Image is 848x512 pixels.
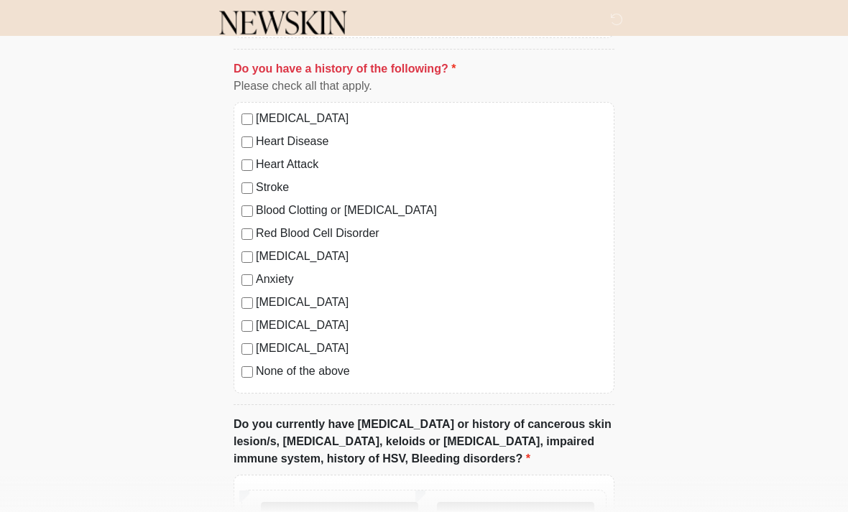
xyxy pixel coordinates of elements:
[241,251,253,263] input: [MEDICAL_DATA]
[241,205,253,217] input: Blood Clotting or [MEDICAL_DATA]
[234,416,614,467] label: Do you currently have [MEDICAL_DATA] or history of cancerous skin lesion/s, [MEDICAL_DATA], keloi...
[256,294,607,311] label: [MEDICAL_DATA]
[241,366,253,378] input: None of the above
[256,179,607,196] label: Stroke
[241,159,253,171] input: Heart Attack
[256,225,607,242] label: Red Blood Cell Disorder
[256,340,607,357] label: [MEDICAL_DATA]
[241,136,253,148] input: Heart Disease
[241,297,253,309] input: [MEDICAL_DATA]
[234,60,456,78] label: Do you have a history of the following?
[256,363,607,380] label: None of the above
[241,113,253,125] input: [MEDICAL_DATA]
[241,228,253,240] input: Red Blood Cell Disorder
[234,78,614,95] div: Please check all that apply.
[256,202,607,219] label: Blood Clotting or [MEDICAL_DATA]
[256,248,607,265] label: [MEDICAL_DATA]
[256,317,607,334] label: [MEDICAL_DATA]
[256,156,607,173] label: Heart Attack
[256,271,607,288] label: Anxiety
[241,320,253,332] input: [MEDICAL_DATA]
[241,274,253,286] input: Anxiety
[256,110,607,127] label: [MEDICAL_DATA]
[256,133,607,150] label: Heart Disease
[241,182,253,194] input: Stroke
[241,343,253,355] input: [MEDICAL_DATA]
[219,11,347,35] img: Newskin Logo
